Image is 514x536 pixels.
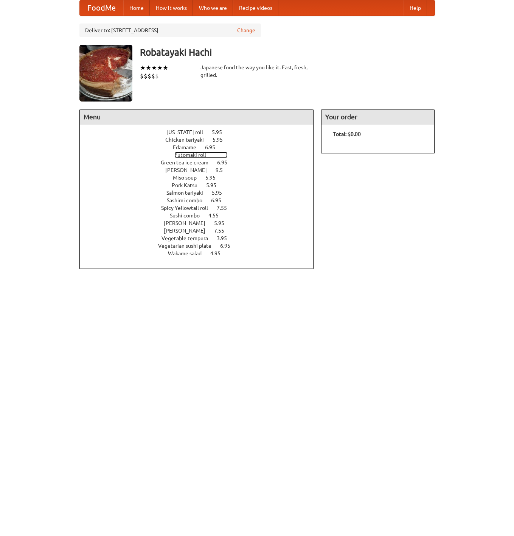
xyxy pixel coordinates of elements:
span: Miso soup [173,175,204,181]
span: 4.95 [210,250,228,256]
span: 5.95 [205,175,223,181]
span: Green tea ice cream [161,159,216,166]
li: $ [140,72,144,80]
h4: Menu [80,109,314,125]
span: Chicken teriyaki [165,137,211,143]
span: [PERSON_NAME] [164,220,213,226]
a: Vegetable tempura 3.95 [161,235,241,241]
span: Sashimi combo [167,197,210,203]
a: FoodMe [80,0,123,16]
a: Vegetarian sushi plate 6.95 [158,243,244,249]
span: 3.95 [217,235,234,241]
a: Pork Katsu 5.95 [172,182,230,188]
div: Japanese food the way you like it. Fast, fresh, grilled. [200,64,314,79]
li: $ [151,72,155,80]
span: 5.95 [212,190,230,196]
a: [US_STATE] roll 5.95 [166,129,236,135]
a: [PERSON_NAME] 7.55 [164,228,238,234]
span: Vegetarian sushi plate [158,243,219,249]
span: Salmon teriyaki [166,190,211,196]
span: [PERSON_NAME] [165,167,214,173]
li: $ [144,72,148,80]
a: Home [123,0,150,16]
span: 6.95 [211,197,229,203]
a: Sushi combo 4.55 [170,213,233,219]
h4: Your order [321,109,434,125]
span: 9.5 [216,167,230,173]
a: Miso soup 5.95 [173,175,230,181]
span: 7.55 [214,228,232,234]
span: Vegetable tempura [161,235,216,241]
li: ★ [146,64,151,72]
span: 4.55 [208,213,226,219]
h3: Robatayaki Hachi [140,45,435,60]
a: Change [237,27,255,34]
img: angular.jpg [79,45,132,102]
a: Who we are [193,0,233,16]
a: Chicken teriyaki 5.95 [165,137,237,143]
a: [PERSON_NAME] 9.5 [165,167,237,173]
a: Wakame salad 4.95 [168,250,234,256]
div: Deliver to: [STREET_ADDRESS] [79,23,261,37]
a: Spicy Yellowtail roll 7.55 [161,205,241,211]
a: Recipe videos [233,0,278,16]
span: Futomaki roll [174,152,214,158]
a: Salmon teriyaki 5.95 [166,190,236,196]
span: Wakame salad [168,250,209,256]
b: Total: $0.00 [333,131,361,137]
a: [PERSON_NAME] 5.95 [164,220,238,226]
span: 6.95 [220,243,238,249]
span: 5.95 [214,220,232,226]
a: Futomaki roll [174,152,228,158]
li: ★ [140,64,146,72]
span: Pork Katsu [172,182,205,188]
li: ★ [151,64,157,72]
span: 5.95 [212,129,230,135]
li: ★ [163,64,168,72]
span: Spicy Yellowtail roll [161,205,216,211]
span: Edamame [173,144,204,150]
span: Sushi combo [170,213,207,219]
span: 6.95 [217,159,235,166]
span: [US_STATE] roll [166,129,211,135]
li: $ [148,72,151,80]
span: 5.95 [213,137,230,143]
a: Sashimi combo 6.95 [167,197,235,203]
li: ★ [157,64,163,72]
span: [PERSON_NAME] [164,228,213,234]
a: Green tea ice cream 6.95 [161,159,241,166]
a: Help [404,0,427,16]
li: $ [155,72,159,80]
span: 6.95 [205,144,223,150]
span: 5.95 [206,182,224,188]
span: 7.55 [217,205,234,211]
a: How it works [150,0,193,16]
a: Edamame 6.95 [173,144,229,150]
